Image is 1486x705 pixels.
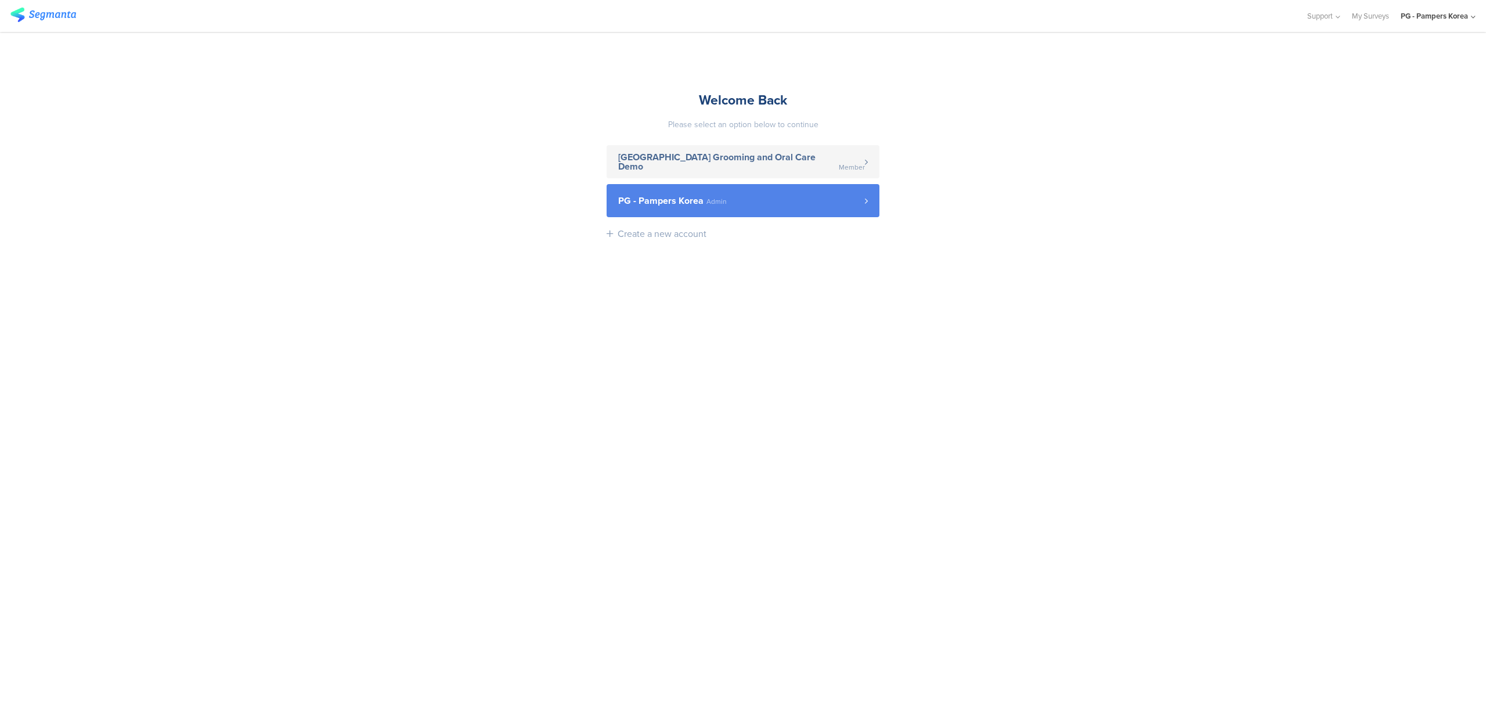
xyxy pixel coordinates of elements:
[618,196,704,206] span: PG - Pampers Korea
[618,153,836,171] span: [GEOGRAPHIC_DATA] Grooming and Oral Care Demo
[1307,10,1333,21] span: Support
[607,184,879,217] a: PG - Pampers Korea Admin
[1401,10,1468,21] div: PG - Pampers Korea
[10,8,76,22] img: segmanta logo
[839,164,865,171] span: Member
[706,198,727,205] span: Admin
[618,227,706,240] div: Create a new account
[607,145,879,178] a: [GEOGRAPHIC_DATA] Grooming and Oral Care Demo Member
[607,118,879,131] div: Please select an option below to continue
[607,90,879,110] div: Welcome Back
